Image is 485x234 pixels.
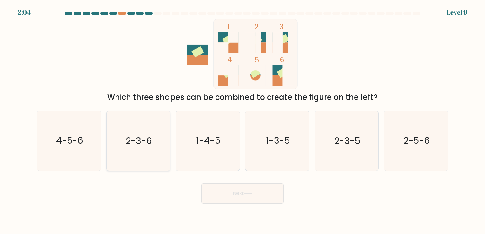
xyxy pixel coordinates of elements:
[280,55,284,65] tspan: 6
[196,135,221,147] text: 1-4-5
[447,8,467,17] div: Level 9
[266,135,290,147] text: 1-3-5
[280,22,284,32] tspan: 3
[56,135,83,147] text: 4-5-6
[255,22,259,32] tspan: 2
[334,135,360,147] text: 2-3-5
[255,55,259,65] tspan: 5
[227,55,232,65] tspan: 4
[41,92,444,103] div: Which three shapes can be combined to create the figure on the left?
[126,135,152,147] text: 2-3-6
[18,8,31,17] div: 2:04
[227,22,229,32] tspan: 1
[403,135,430,147] text: 2-5-6
[201,183,284,204] button: Next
